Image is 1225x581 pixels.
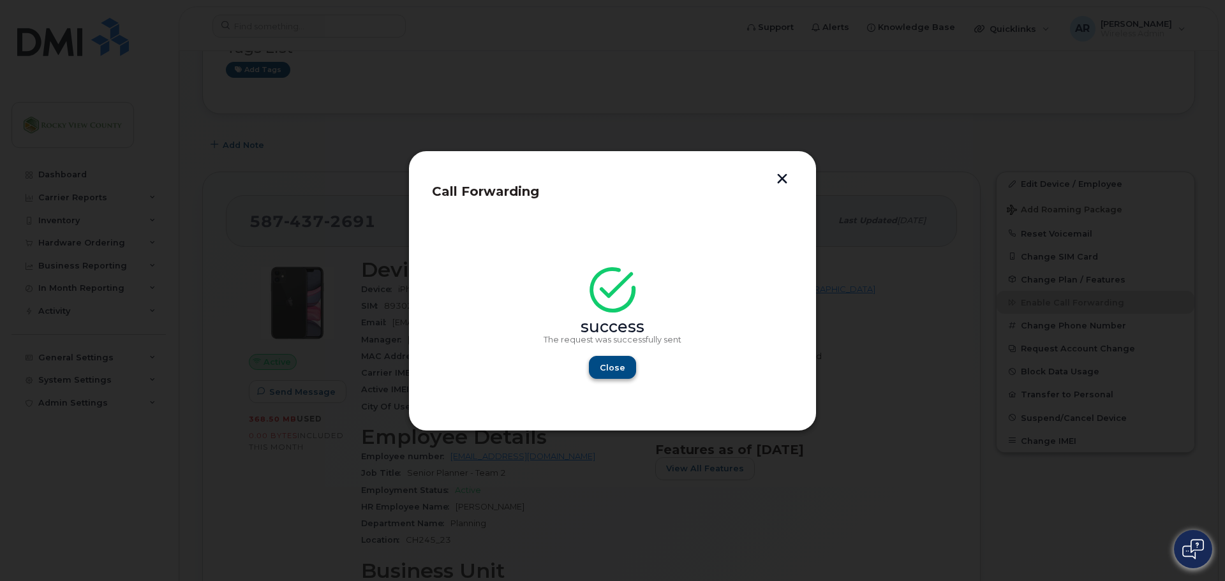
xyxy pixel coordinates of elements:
span: Call Forwarding [432,184,539,199]
p: The request was successfully sent [544,335,681,345]
div: success [544,322,681,332]
button: Close [589,356,636,379]
span: Close [600,362,625,374]
img: Open chat [1182,539,1204,559]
